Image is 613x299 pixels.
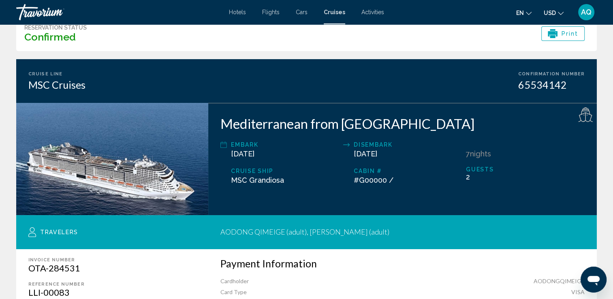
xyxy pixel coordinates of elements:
div: Confirmation Number [518,71,585,77]
div: Cruise Ship [231,166,339,176]
h2: Mediterranean from [GEOGRAPHIC_DATA] [220,115,585,132]
button: Print [541,26,585,41]
a: Cruises [324,9,345,15]
span: [DATE] [231,149,254,158]
span: Cardholder [220,278,249,284]
h3: Confirmed [24,31,87,43]
div: Reference number [28,282,192,287]
a: Travorium [16,4,221,20]
div: AODONG QIMEIGE (adult), [PERSON_NAME] (adult) [216,227,585,236]
div: 65534142 [518,79,585,91]
a: Activities [361,9,384,15]
span: [DATE] [354,149,377,158]
div: OTA-284531 [28,263,192,273]
div: LLI-00083 [28,287,192,298]
div: Cruise Line [28,71,85,77]
span: en [516,10,524,16]
div: Embark [231,140,339,149]
span: VISA [571,288,585,295]
div: Disembark [354,140,462,149]
span: AODONGQIMEIGE [534,278,585,284]
span: #G00000 / [354,176,393,184]
span: AQ [581,8,592,16]
h3: Payment Information [220,257,585,269]
div: Reservation Status [24,24,87,31]
a: Flights [262,9,280,15]
span: Card Type [220,288,247,295]
span: Print [562,27,579,41]
button: User Menu [576,4,597,21]
a: Hotels [229,9,246,15]
div: Guests [466,166,585,173]
span: 2 [466,173,470,181]
iframe: Button to launch messaging window [581,267,607,293]
span: MSC Grandiosa [231,176,284,184]
button: Change currency [544,7,564,19]
span: USD [544,10,556,16]
div: Cabin # [354,166,462,176]
a: Cars [296,9,308,15]
span: Travelers [40,229,78,235]
button: Change language [516,7,532,19]
div: MSC Cruises [28,79,85,91]
span: 7 [466,149,470,158]
span: Nights [470,149,491,158]
div: Invoice Number [28,257,192,263]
